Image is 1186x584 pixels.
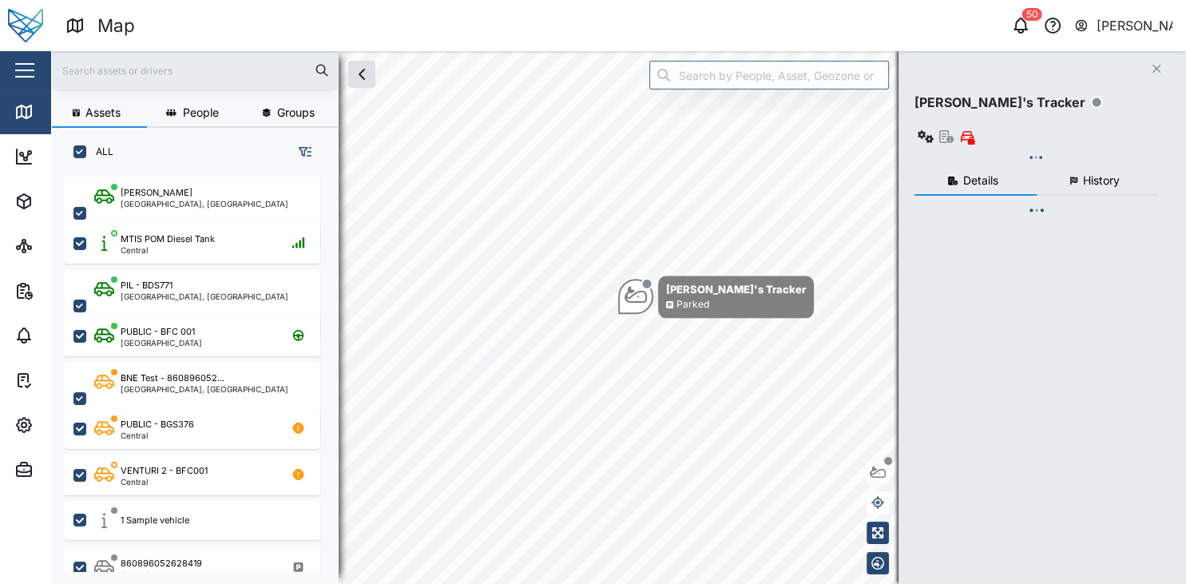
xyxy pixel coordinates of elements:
button: [PERSON_NAME] [1073,14,1173,37]
div: [PERSON_NAME]'s Tracker [914,93,1085,113]
div: Sites [42,237,80,255]
div: [GEOGRAPHIC_DATA], [GEOGRAPHIC_DATA] [121,385,288,393]
div: grid [64,171,338,571]
div: Admin [42,461,89,479]
span: People [183,107,219,118]
div: PUBLIC - BGS376 [121,418,194,431]
div: Parked [676,297,709,312]
input: Search by People, Asset, Geozone or Place [649,61,889,89]
div: 1 Sample vehicle [121,514,189,527]
div: Central [121,478,208,486]
div: Map [97,12,135,40]
div: Assets [42,193,91,210]
div: PUBLIC - BFC 001 [121,325,195,339]
div: Tasks [42,371,85,389]
div: Central [121,431,194,439]
div: [GEOGRAPHIC_DATA], [GEOGRAPHIC_DATA] [121,292,288,300]
div: Central [121,246,215,254]
canvas: Map [51,51,1186,584]
div: VENTURI 2 - BFC001 [121,464,208,478]
div: 50 [1022,8,1042,21]
img: Main Logo [8,8,43,43]
div: PIL - BDS771 [121,279,173,292]
label: ALL [86,145,113,158]
div: 860896052628419 [121,557,202,570]
div: [PERSON_NAME] [1097,16,1173,36]
span: Details [963,175,998,186]
div: [GEOGRAPHIC_DATA], [GEOGRAPHIC_DATA] [121,200,288,208]
span: History [1083,175,1120,186]
div: [PERSON_NAME] [121,186,192,200]
div: [PERSON_NAME]'s Tracker [666,281,806,297]
div: Map marker [618,276,814,318]
span: Groups [277,107,315,118]
div: MTIS POM Diesel Tank [121,232,215,246]
div: Map [42,103,77,121]
input: Search assets or drivers [61,58,329,82]
div: Central [121,570,202,578]
div: [GEOGRAPHIC_DATA] [121,339,202,347]
span: Assets [85,107,121,118]
div: Reports [42,282,96,300]
div: Alarms [42,327,91,344]
div: BNE Test - 860896052... [121,371,224,385]
div: Dashboard [42,148,113,165]
div: Settings [42,416,98,434]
